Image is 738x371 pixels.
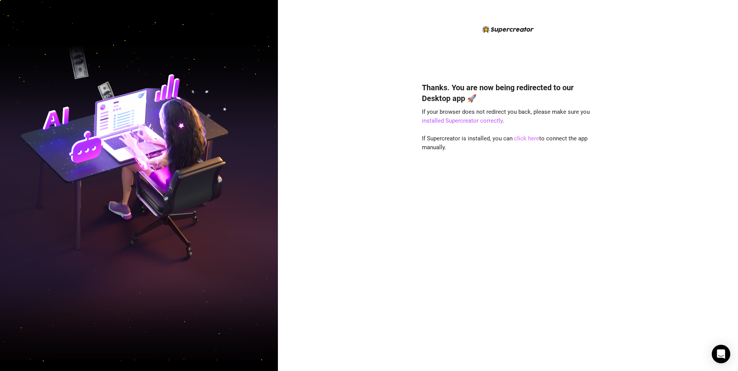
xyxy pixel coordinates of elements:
span: If your browser does not redirect you back, please make sure you . [422,108,590,125]
div: Open Intercom Messenger [712,345,730,363]
h4: Thanks. You are now being redirected to our Desktop app 🚀 [422,82,594,104]
a: click here [514,135,539,142]
a: installed Supercreator correctly [422,117,503,124]
span: If Supercreator is installed, you can to connect the app manually. [422,135,587,151]
img: logo-BBDzfeDw.svg [482,26,534,33]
